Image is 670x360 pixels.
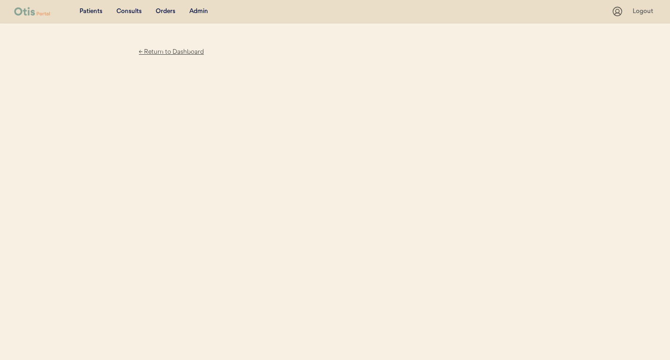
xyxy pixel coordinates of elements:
[633,7,656,16] div: Logout
[189,7,208,16] div: Admin
[137,47,207,58] div: ← Return to Dashboard
[79,7,102,16] div: Patients
[116,7,142,16] div: Consults
[156,7,175,16] div: Orders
